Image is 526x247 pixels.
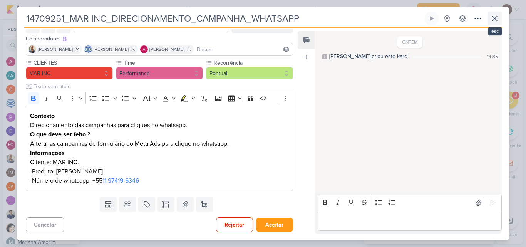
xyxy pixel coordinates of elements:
[30,176,289,185] p: -Número de whatsapp: ‎+55
[206,67,293,79] button: Pontual
[30,149,65,157] strong: Informações
[26,217,64,232] button: Cancelar
[429,15,435,22] div: Ligar relógio
[216,217,253,232] button: Rejeitar
[195,45,291,54] input: Buscar
[33,59,113,67] label: CLIENTES
[84,45,92,53] img: Caroline Traven De Andrade
[213,59,293,67] label: Recorrência
[38,46,73,53] span: [PERSON_NAME]
[102,177,139,185] a: 11 97419-6346
[487,53,498,60] div: 14:35
[32,82,293,91] input: Texto sem título
[26,91,293,106] div: Editor toolbar
[149,46,184,53] span: [PERSON_NAME]
[30,167,289,176] p: -Produto: [PERSON_NAME]
[28,45,36,53] img: Iara Santos
[26,106,293,192] div: Editor editing area: main
[30,139,289,148] p: Alterar as campanhas de formulário do Meta Ads para clique no whatsapp.
[30,148,289,167] p: Cliente: MAR INC.
[256,218,293,232] button: Aceitar
[30,112,55,120] strong: Contexto
[329,52,407,60] div: [PERSON_NAME] criou este kard
[116,67,203,79] button: Performance
[30,121,289,130] p: Direcionamento das campanhas para cliques no whatsapp.
[26,67,113,79] button: MAR INC
[318,195,502,210] div: Editor toolbar
[123,59,203,67] label: Time
[30,131,90,138] strong: O que deve ser feito ?
[140,45,148,53] img: Alessandra Gomes
[94,46,129,53] span: [PERSON_NAME]
[318,210,502,231] div: Editor editing area: main
[26,35,293,43] div: Colaboradores
[24,12,423,25] input: Kard Sem Título
[488,27,502,35] div: esc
